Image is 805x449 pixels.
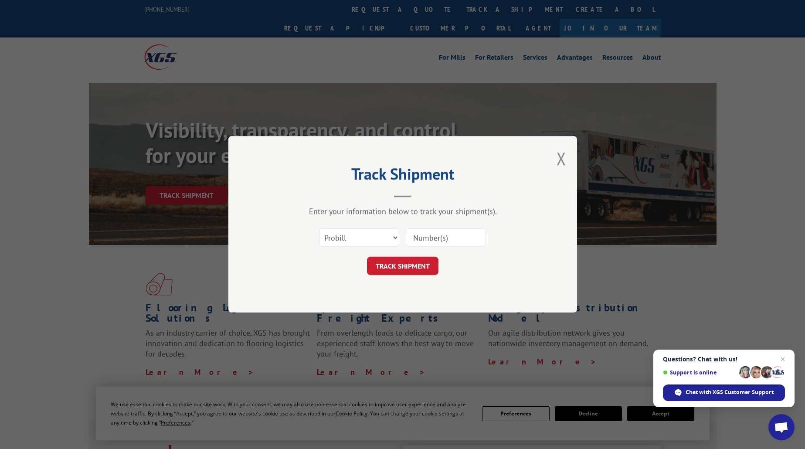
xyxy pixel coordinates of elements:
[778,354,788,364] span: Close chat
[663,369,736,376] span: Support is online
[663,356,785,363] span: Questions? Chat with us!
[557,147,566,170] button: Close modal
[663,384,785,401] div: Chat with XGS Customer Support
[272,207,533,217] div: Enter your information below to track your shipment(s).
[367,257,438,276] button: TRACK SHIPMENT
[686,388,774,396] span: Chat with XGS Customer Support
[768,414,795,440] div: Open chat
[272,168,533,184] h2: Track Shipment
[406,229,486,247] input: Number(s)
